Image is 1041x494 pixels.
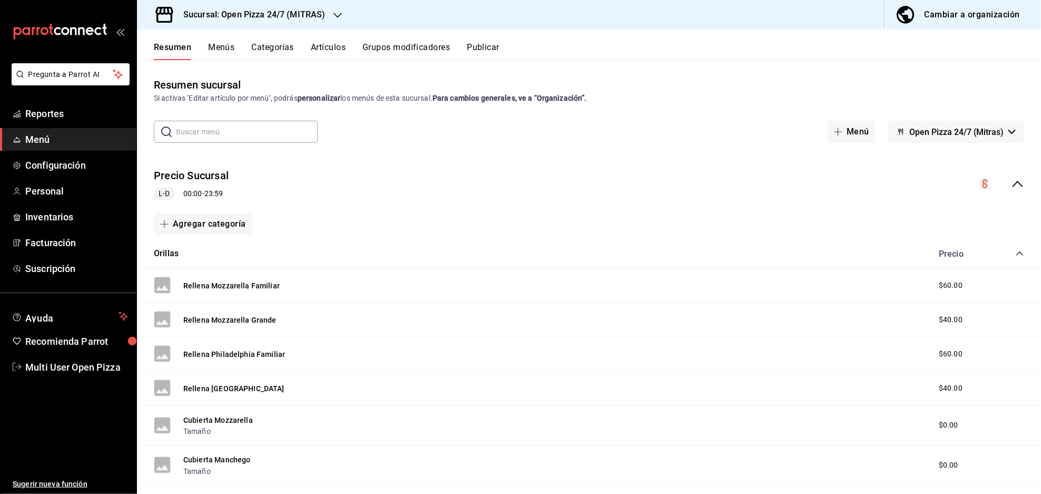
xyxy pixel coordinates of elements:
[183,383,284,394] button: Rellena [GEOGRAPHIC_DATA]
[154,42,1041,60] div: navigation tabs
[154,77,241,93] div: Resumen sucursal
[183,315,277,325] button: Rellena Mozzarella Grande
[939,314,963,325] span: $40.00
[12,63,130,85] button: Pregunta a Parrot AI
[25,261,128,276] span: Suscripción
[939,383,963,394] span: $40.00
[154,188,174,199] span: L-D
[137,160,1041,209] div: collapse-menu-row
[154,248,179,260] button: Orillas
[183,426,211,437] button: Tamaño
[116,27,124,36] button: open_drawer_menu
[939,460,958,471] span: $0.00
[208,42,234,60] button: Menús
[25,184,128,198] span: Personal
[467,42,499,60] button: Publicar
[939,280,963,291] span: $60.00
[183,280,280,291] button: Rellena Mozzarella Familiar
[25,334,128,348] span: Recomienda Parrot
[183,349,285,360] button: Rellena Philadelphia Familiar
[183,454,251,465] button: Cubierta Manchego
[154,188,229,200] div: 00:00 - 23:59
[298,94,341,102] strong: personalizar
[25,106,128,121] span: Reportes
[909,127,1004,137] span: Open Pizza 24/7 (Mitras)
[888,121,1024,143] button: Open Pizza 24/7 (Mitras)
[939,420,958,431] span: $0.00
[433,94,587,102] strong: Para cambios generales, ve a “Organización”.
[176,121,318,142] input: Buscar menú
[939,348,963,360] span: $60.00
[25,132,128,147] span: Menú
[183,466,211,477] button: Tamaño
[928,249,996,259] div: Precio
[25,210,128,224] span: Inventarios
[311,42,346,60] button: Artículos
[175,8,325,21] h3: Sucursal: Open Pizza 24/7 (MITRAS)
[154,42,191,60] button: Resumen
[13,479,128,490] span: Sugerir nueva función
[25,310,114,323] span: Ayuda
[183,415,253,425] button: Cubierta Mozzarella
[925,7,1020,22] div: Cambiar a organización
[25,360,128,374] span: Multi User Open Pizza
[28,69,113,80] span: Pregunta a Parrot AI
[154,93,1024,104] div: Si activas ‘Editar artículo por menú’, podrás los menús de esta sucursal.
[828,121,876,143] button: Menú
[25,158,128,172] span: Configuración
[154,168,229,183] button: Precio Sucursal
[154,213,252,235] button: Agregar categoría
[1016,249,1024,258] button: collapse-category-row
[7,76,130,88] a: Pregunta a Parrot AI
[252,42,294,60] button: Categorías
[25,236,128,250] span: Facturación
[362,42,450,60] button: Grupos modificadores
